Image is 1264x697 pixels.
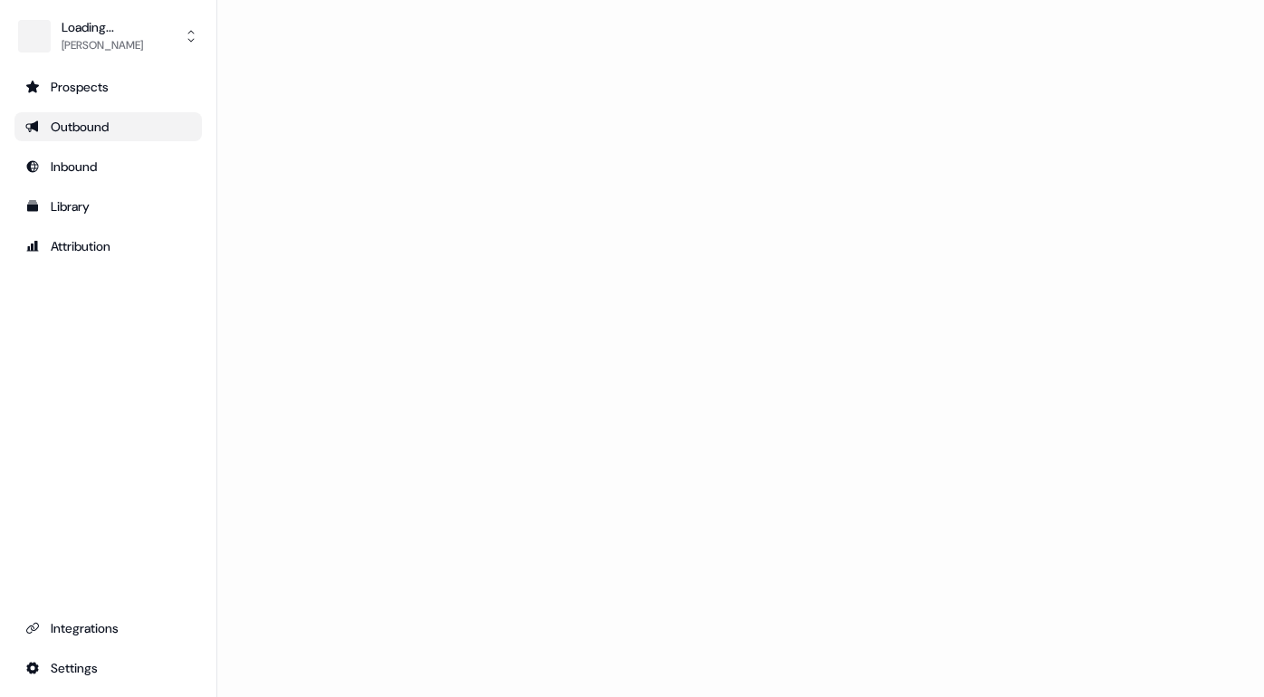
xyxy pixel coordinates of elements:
div: Inbound [25,158,191,176]
a: Go to outbound experience [14,112,202,141]
div: Attribution [25,237,191,255]
div: Integrations [25,619,191,637]
div: [PERSON_NAME] [62,36,143,54]
div: Outbound [25,118,191,136]
div: Settings [25,659,191,677]
a: Go to integrations [14,654,202,683]
a: Go to templates [14,192,202,221]
div: Prospects [25,78,191,96]
a: Go to attribution [14,232,202,261]
div: Library [25,197,191,215]
button: Loading...[PERSON_NAME] [14,14,202,58]
a: Go to Inbound [14,152,202,181]
a: Go to prospects [14,72,202,101]
a: Go to integrations [14,614,202,643]
div: Loading... [62,18,143,36]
